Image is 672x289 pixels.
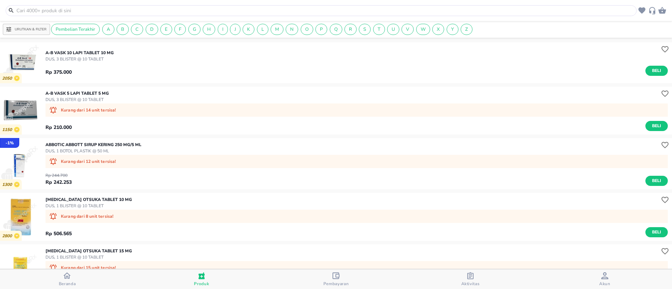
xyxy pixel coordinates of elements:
[174,24,186,35] div: F
[131,26,143,32] span: C
[45,124,72,131] p: Rp 210.000
[645,66,668,76] button: Beli
[271,24,283,35] div: M
[45,230,72,237] p: Rp 506.565
[117,26,128,32] span: B
[645,227,668,237] button: Beli
[330,26,342,32] span: Q
[51,24,100,35] div: Pembelian Terakhir
[345,26,356,32] span: R
[301,24,313,35] div: O
[538,269,672,289] button: Akun
[45,254,132,260] p: DUS, 1 BLISTER @ 10 TABLET
[194,281,209,287] span: Produk
[45,142,141,148] p: ABBOTIC Abbott SIRUP KERING 250 MG/5 ML
[45,68,72,76] p: Rp 375.000
[45,96,109,103] p: DUS, 3 BLISTER @ 10 TABLET
[59,281,76,287] span: Beranda
[45,172,72,179] p: Rp 244.700
[45,155,668,168] div: Kurang dari 12 unit tersisa!
[651,229,663,236] span: Beli
[416,24,430,35] div: W
[402,26,413,32] span: V
[599,281,610,287] span: Akun
[188,24,201,35] div: G
[286,24,298,35] div: N
[45,179,72,186] p: Rp 242.253
[45,90,109,96] p: A-B VASK 5 Lapi TABLET 5 MG
[175,26,185,32] span: F
[230,26,240,32] span: J
[134,269,269,289] button: Produk
[203,24,215,35] div: H
[45,56,114,62] p: DUS, 3 BLISTER @ 10 TABLET
[301,26,313,32] span: O
[645,176,668,186] button: Beli
[103,26,114,32] span: A
[146,24,158,35] div: D
[269,269,403,289] button: Pembayaran
[401,24,414,35] div: V
[117,24,129,35] div: B
[257,26,268,32] span: L
[45,103,668,117] div: Kurang dari 14 unit tersisa!
[16,7,635,14] input: Cari 4000+ produk di sini
[432,24,444,35] div: X
[645,121,668,131] button: Beli
[218,26,227,32] span: I
[373,24,385,35] div: T
[2,182,14,187] p: 1300
[203,26,215,32] span: H
[6,140,14,146] p: - 1 %
[161,26,172,32] span: E
[416,26,430,32] span: W
[271,26,283,32] span: M
[257,24,268,35] div: L
[461,24,472,35] div: Z
[230,24,240,35] div: J
[461,281,480,287] span: Aktivitas
[447,26,458,32] span: Y
[651,177,663,185] span: Beli
[344,24,357,35] div: R
[45,248,132,254] p: [MEDICAL_DATA] Otsuka TABLET 15 MG
[359,26,370,32] span: S
[651,122,663,130] span: Beli
[218,24,228,35] div: I
[373,26,385,32] span: T
[447,24,458,35] div: Y
[45,196,132,203] p: [MEDICAL_DATA] Otsuka TABLET 10 MG
[45,203,132,209] p: DUS, 1 BLISTER @ 10 TABLET
[15,27,47,32] p: Urutkan & Filter
[387,26,399,32] span: U
[387,24,399,35] div: U
[433,26,444,32] span: X
[189,26,200,32] span: G
[403,269,538,289] button: Aktivitas
[2,76,14,81] p: 2050
[102,24,114,35] div: A
[146,26,158,32] span: D
[3,24,50,35] button: Urutkan & Filter
[2,127,14,132] p: 1150
[286,26,298,32] span: N
[315,24,327,35] div: P
[160,24,172,35] div: E
[330,24,342,35] div: Q
[323,281,349,287] span: Pembayaran
[651,67,663,74] span: Beli
[45,148,141,154] p: DUS, 1 BOTOL PLASTIK @ 50 ML
[51,26,99,32] span: Pembelian Terakhir
[461,26,472,32] span: Z
[45,50,114,56] p: A-B VASK 10 Lapi TABLET 10 MG
[243,26,254,32] span: K
[243,24,254,35] div: K
[359,24,371,35] div: S
[316,26,327,32] span: P
[2,233,14,239] p: 2800
[131,24,143,35] div: C
[45,261,668,274] div: Kurang dari 15 unit tersisa!
[45,210,668,223] div: Kurang dari 8 unit tersisa!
